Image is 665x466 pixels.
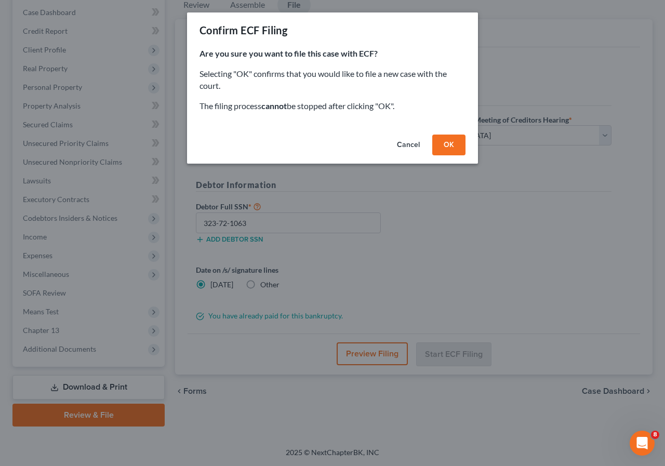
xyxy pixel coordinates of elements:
span: 8 [651,431,659,439]
button: Cancel [389,135,428,155]
strong: cannot [261,101,287,111]
button: OK [432,135,465,155]
div: Confirm ECF Filing [199,23,287,37]
p: Selecting "OK" confirms that you would like to file a new case with the court. [199,68,465,92]
strong: Are you sure you want to file this case with ECF? [199,48,378,58]
iframe: Intercom live chat [630,431,655,456]
p: The filing process be stopped after clicking "OK". [199,100,465,112]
